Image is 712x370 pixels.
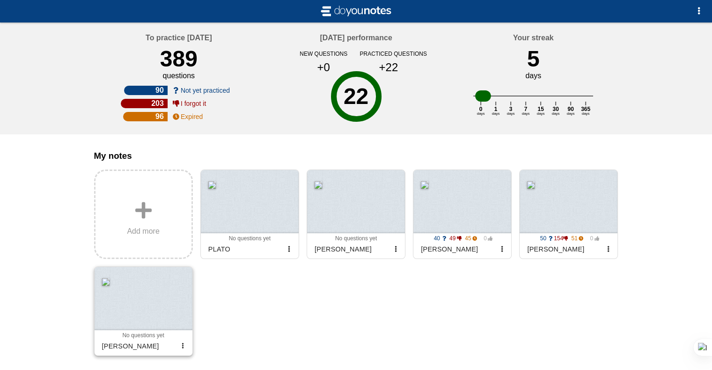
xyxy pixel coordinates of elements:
[360,51,418,57] div: practiced questions
[299,61,349,74] div: +0
[291,85,421,108] div: 22
[581,106,590,112] text: 365
[94,151,618,161] h3: My notes
[200,170,299,259] a: No questions yetPLATO
[124,86,167,95] div: 90
[554,235,568,242] span: 154
[582,111,590,116] text: days
[567,111,575,116] text: days
[494,106,498,112] text: 1
[311,242,390,257] div: [PERSON_NAME]
[567,106,574,112] text: 90
[525,72,541,80] div: days
[552,106,559,112] text: 30
[523,242,602,257] div: [PERSON_NAME]
[509,106,513,112] text: 3
[479,235,493,242] span: 0
[524,106,528,112] text: 7
[320,34,392,42] h4: [DATE] performance
[690,2,708,21] button: Options
[160,46,198,72] div: 389
[123,112,168,121] div: 96
[413,170,512,259] a: 40 49 45 0 [PERSON_NAME]
[146,34,212,42] h4: To practice [DATE]
[364,61,414,74] div: +22
[205,242,284,257] div: PLATO
[181,100,206,107] span: I forgot it
[98,339,177,354] div: [PERSON_NAME]
[181,113,203,120] span: Expired
[335,235,377,242] span: No questions yet
[570,235,584,242] span: 51
[181,87,230,94] span: Not yet practiced
[492,111,500,116] text: days
[463,235,477,242] span: 45
[122,332,164,339] span: No questions yet
[527,46,540,72] div: 5
[121,99,168,108] div: 203
[585,235,599,242] span: 0
[537,106,544,112] text: 15
[479,106,483,112] text: 0
[522,111,530,116] text: days
[229,235,271,242] span: No questions yet
[448,235,462,242] span: 49
[507,111,515,116] text: days
[94,266,193,356] a: No questions yet[PERSON_NAME]
[538,235,552,242] span: 50
[432,235,446,242] span: 40
[417,242,496,257] div: [PERSON_NAME]
[127,227,159,236] span: Add more
[163,72,195,80] div: questions
[477,111,485,116] text: days
[552,111,560,116] text: days
[319,4,394,19] img: svg+xml;base64,CiAgICAgIDxzdmcgdmlld0JveD0iLTIgLTIgMjAgNCIgeG1sbnM9Imh0dHA6Ly93d3cudzMub3JnLzIwMD...
[307,170,405,259] a: No questions yet[PERSON_NAME]
[537,111,545,116] text: days
[519,170,618,259] a: 50 154 51 0 [PERSON_NAME]
[295,51,352,57] div: new questions
[513,34,554,42] h4: Your streak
